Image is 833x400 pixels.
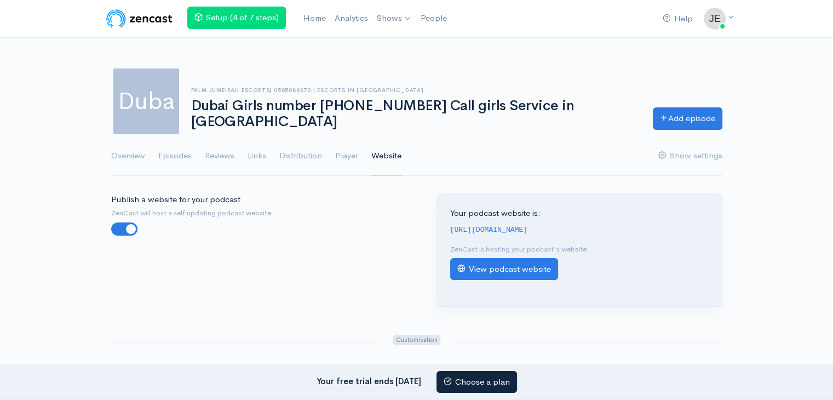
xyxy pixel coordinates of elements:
a: Show settings [658,136,722,176]
a: Distribution [279,136,322,176]
img: ... [704,8,726,30]
a: Analytics [330,7,372,30]
span: Duba [111,66,181,136]
h6: Palm Jumeirah Escorts| 0505086370 | Escorts in [GEOGRAPHIC_DATA] [191,87,640,93]
label: Publish a website for your podcast [111,193,240,206]
a: Website [371,136,401,176]
a: Overview [111,136,145,176]
a: Help [658,7,697,31]
a: Choose a plan [436,371,517,393]
a: People [416,7,451,30]
p: Your podcast website is: [450,207,709,220]
p: ZenCast is hosting your podcast's website. [450,244,709,255]
small: ZenCast will host a self updating podcast website. [111,208,410,219]
a: Player [335,136,358,176]
h1: Dubai Girls number [PHONE_NUMBER] Call girls Service in [GEOGRAPHIC_DATA] [191,98,640,129]
a: Home [299,7,330,30]
img: ZenCast Logo [105,8,174,30]
a: Setup (4 of 7 steps) [187,7,286,29]
a: Reviews [205,136,234,176]
code: [URL][DOMAIN_NAME] [450,226,528,234]
span: Customisation [393,335,440,345]
strong: Your free trial ends [DATE] [317,375,421,386]
a: Links [248,136,266,176]
a: Add episode [653,107,722,130]
a: Episodes [158,136,192,176]
a: Shows [372,7,416,31]
a: View podcast website [450,258,558,281]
